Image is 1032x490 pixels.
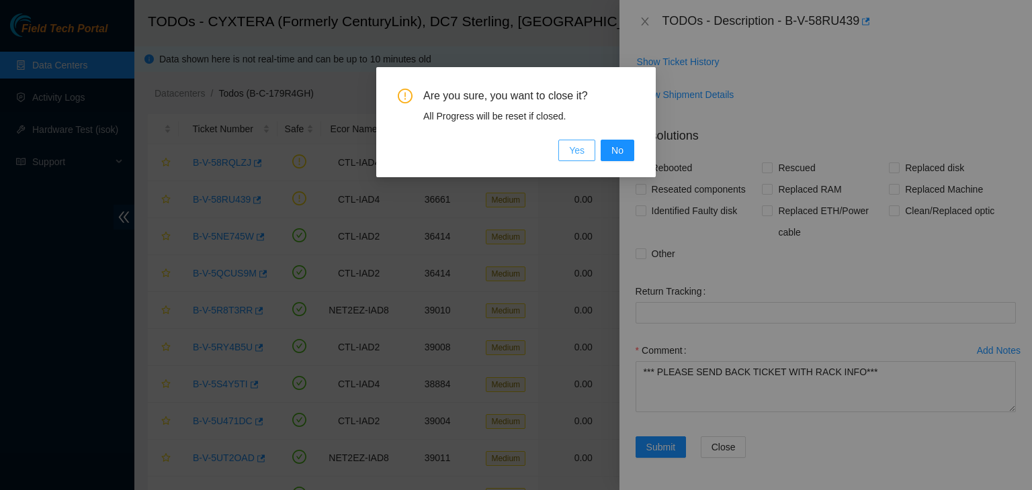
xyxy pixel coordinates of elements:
span: Are you sure, you want to close it? [423,89,634,103]
button: No [601,140,634,161]
span: Yes [569,143,585,158]
button: Yes [558,140,595,161]
div: All Progress will be reset if closed. [423,109,634,124]
span: No [611,143,623,158]
span: exclamation-circle [398,89,413,103]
